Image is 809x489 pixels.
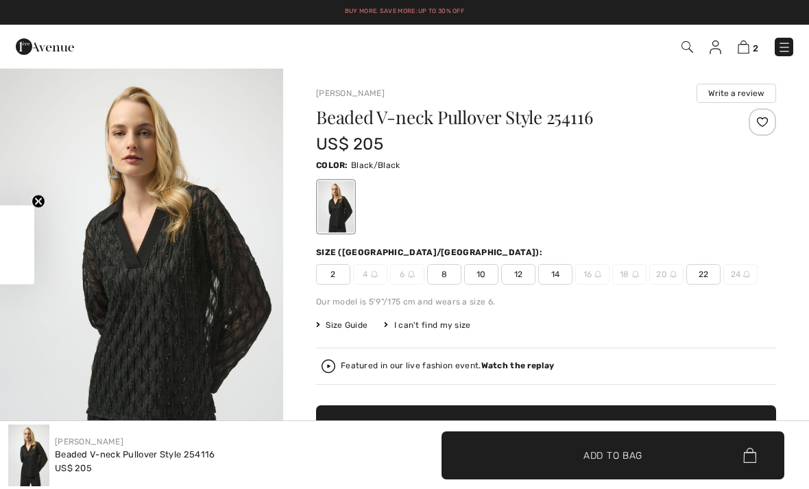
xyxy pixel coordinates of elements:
[55,463,92,473] span: US$ 205
[384,319,470,331] div: I can't find my size
[32,194,45,208] button: Close teaser
[55,448,215,462] div: Beaded V-neck Pullover Style 254116
[777,40,791,54] img: Menu
[316,160,348,170] span: Color:
[464,264,498,285] span: 10
[316,108,699,126] h1: Beaded V-neck Pullover Style 254116
[710,40,721,54] img: My Info
[481,361,555,370] strong: Watch the replay
[55,437,123,446] a: [PERSON_NAME]
[743,271,750,278] img: ring-m.svg
[649,264,684,285] span: 20
[316,134,383,154] span: US$ 205
[390,264,424,285] span: 6
[575,264,609,285] span: 16
[316,405,776,453] button: Add to Bag
[670,271,677,278] img: ring-m.svg
[16,33,74,60] img: 1ère Avenue
[583,448,642,462] span: Add to Bag
[316,246,545,259] div: Size ([GEOGRAPHIC_DATA]/[GEOGRAPHIC_DATA]):
[738,40,749,53] img: Shopping Bag
[632,271,639,278] img: ring-m.svg
[427,264,461,285] span: 8
[322,359,335,373] img: Watch the replay
[538,264,572,285] span: 14
[8,425,49,486] img: Beaded V-Neck Pullover Style 254116
[501,264,535,285] span: 12
[318,181,354,232] div: Black/Black
[686,264,721,285] span: 22
[345,8,464,14] a: Buy More. Save More: Up to 30% Off
[408,271,415,278] img: ring-m.svg
[612,264,647,285] span: 18
[16,39,74,52] a: 1ère Avenue
[371,271,378,278] img: ring-m.svg
[723,264,758,285] span: 24
[353,264,387,285] span: 4
[316,319,367,331] span: Size Guide
[442,431,784,479] button: Add to Bag
[681,41,693,53] img: Search
[316,264,350,285] span: 2
[316,296,776,308] div: Our model is 5'9"/175 cm and wears a size 6.
[753,43,758,53] span: 2
[697,84,776,103] button: Write a review
[341,361,554,370] div: Featured in our live fashion event.
[594,271,601,278] img: ring-m.svg
[738,38,758,55] a: 2
[316,88,385,98] a: [PERSON_NAME]
[351,160,400,170] span: Black/Black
